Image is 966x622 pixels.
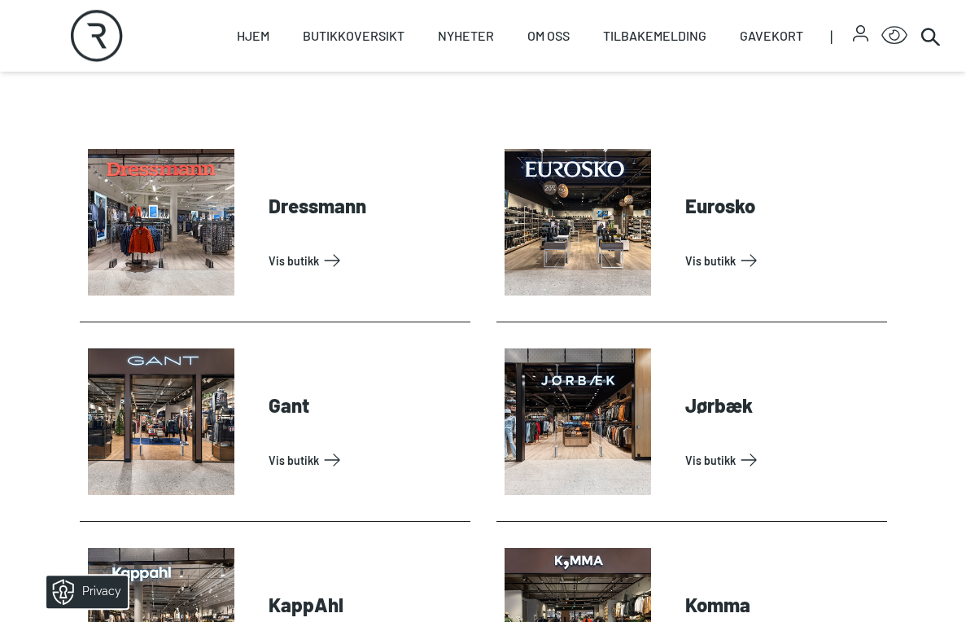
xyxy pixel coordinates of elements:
a: Vis Butikk: Eurosko [685,247,881,274]
iframe: Manage Preferences [16,570,149,614]
a: Vis Butikk: Dressmann [269,247,464,274]
button: Open Accessibility Menu [881,23,907,49]
a: Vis Butikk: Jørbæk [685,447,881,473]
a: Vis Butikk: Gant [269,447,464,473]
